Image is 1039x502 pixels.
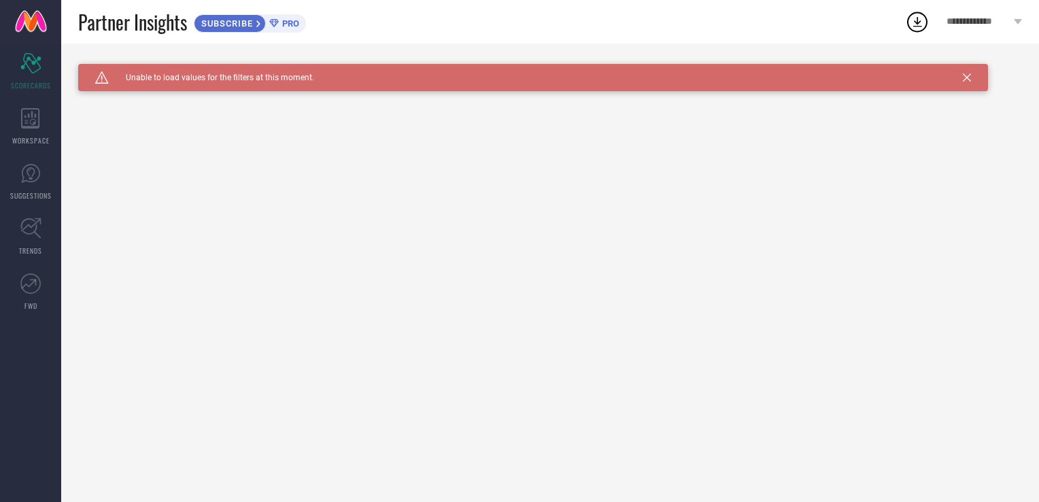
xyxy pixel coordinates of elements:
[12,135,50,146] span: WORKSPACE
[279,18,299,29] span: PRO
[24,301,37,311] span: FWD
[194,18,256,29] span: SUBSCRIBE
[905,10,930,34] div: Open download list
[194,11,306,33] a: SUBSCRIBEPRO
[78,8,187,36] span: Partner Insights
[19,246,42,256] span: TRENDS
[10,190,52,201] span: SUGGESTIONS
[109,73,314,82] span: Unable to load values for the filters at this moment.
[78,64,1022,75] div: Unable to load filters at this moment. Please try later.
[11,80,51,90] span: SCORECARDS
